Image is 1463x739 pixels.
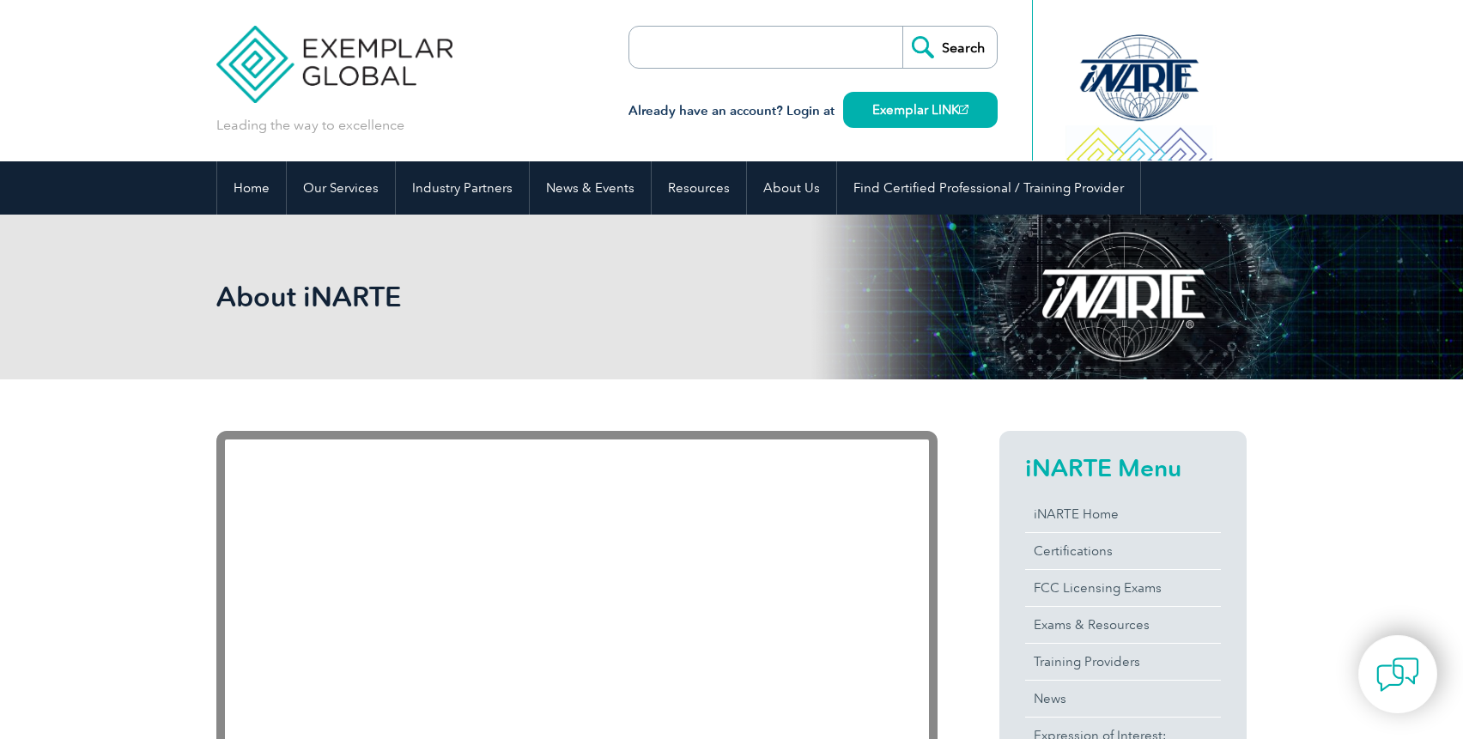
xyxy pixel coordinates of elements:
a: Exemplar LINK [843,92,998,128]
p: Leading the way to excellence [216,116,404,135]
a: Home [217,161,286,215]
a: Exams & Resources [1025,607,1221,643]
a: iNARTE Home [1025,496,1221,532]
a: News [1025,681,1221,717]
input: Search [902,27,997,68]
a: Resources [652,161,746,215]
a: Industry Partners [396,161,529,215]
a: Our Services [287,161,395,215]
img: open_square.png [959,105,968,114]
img: contact-chat.png [1376,653,1419,696]
a: Training Providers [1025,644,1221,680]
a: News & Events [530,161,651,215]
a: FCC Licensing Exams [1025,570,1221,606]
a: Certifications [1025,533,1221,569]
h2: About iNARTE [216,283,938,311]
a: Find Certified Professional / Training Provider [837,161,1140,215]
h2: iNARTE Menu [1025,454,1221,482]
a: About Us [747,161,836,215]
h3: Already have an account? Login at [628,100,998,122]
